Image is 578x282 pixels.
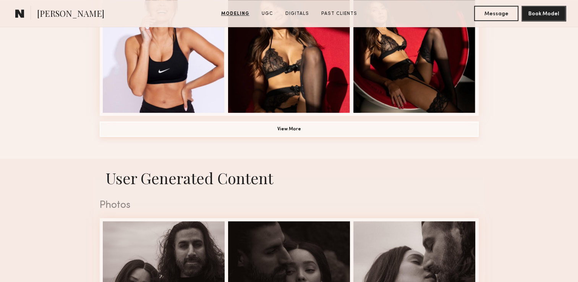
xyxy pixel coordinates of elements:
[218,10,253,17] a: Modeling
[521,6,566,21] button: Book Model
[100,201,479,211] div: Photos
[474,6,518,21] button: Message
[37,8,104,21] span: [PERSON_NAME]
[318,10,360,17] a: Past Clients
[100,122,479,137] button: View More
[94,168,485,188] h1: User Generated Content
[282,10,312,17] a: Digitals
[259,10,276,17] a: UGC
[521,10,566,16] a: Book Model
